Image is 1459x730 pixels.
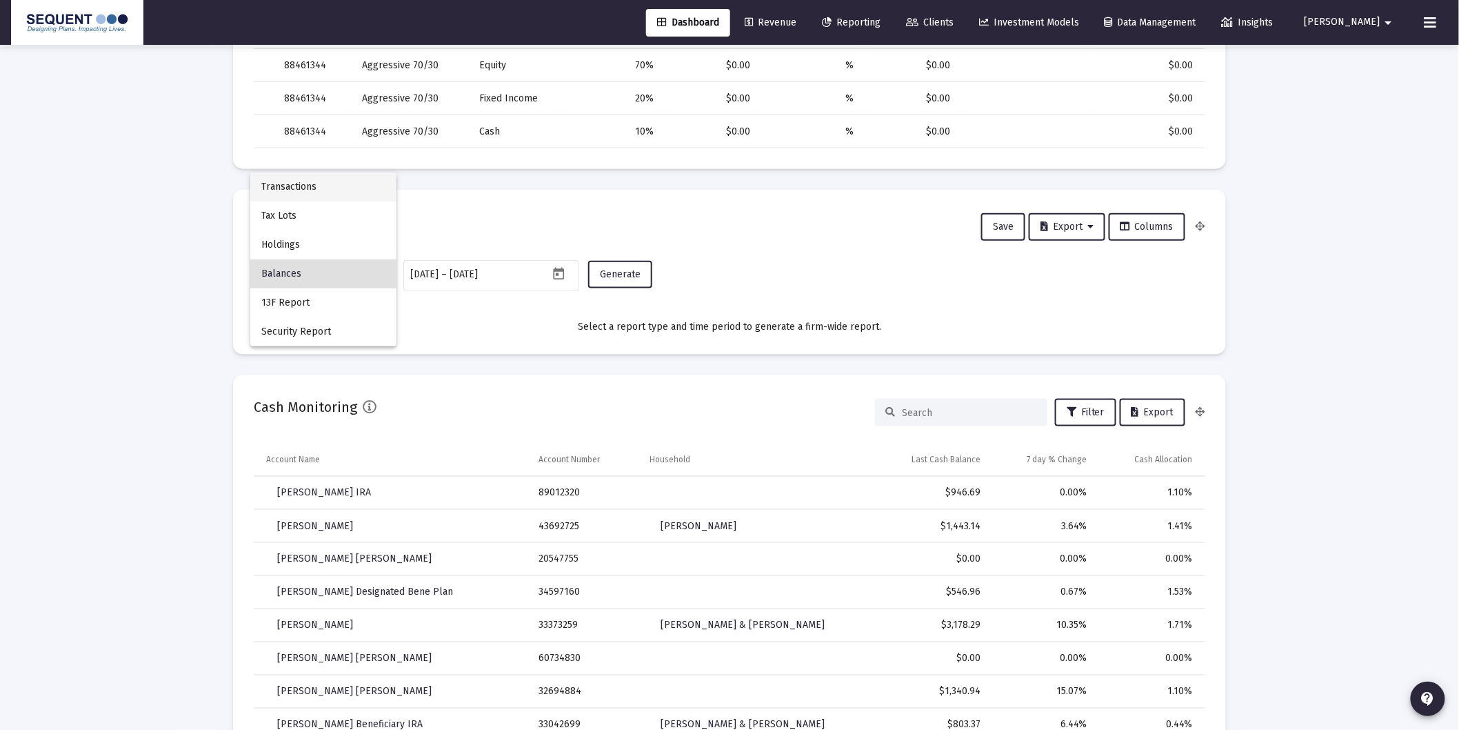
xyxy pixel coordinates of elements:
[261,172,385,201] span: Transactions
[261,288,385,317] span: 13F Report
[261,230,385,259] span: Holdings
[261,317,385,346] span: Security Report
[261,201,385,230] span: Tax Lots
[261,259,385,288] span: Balances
